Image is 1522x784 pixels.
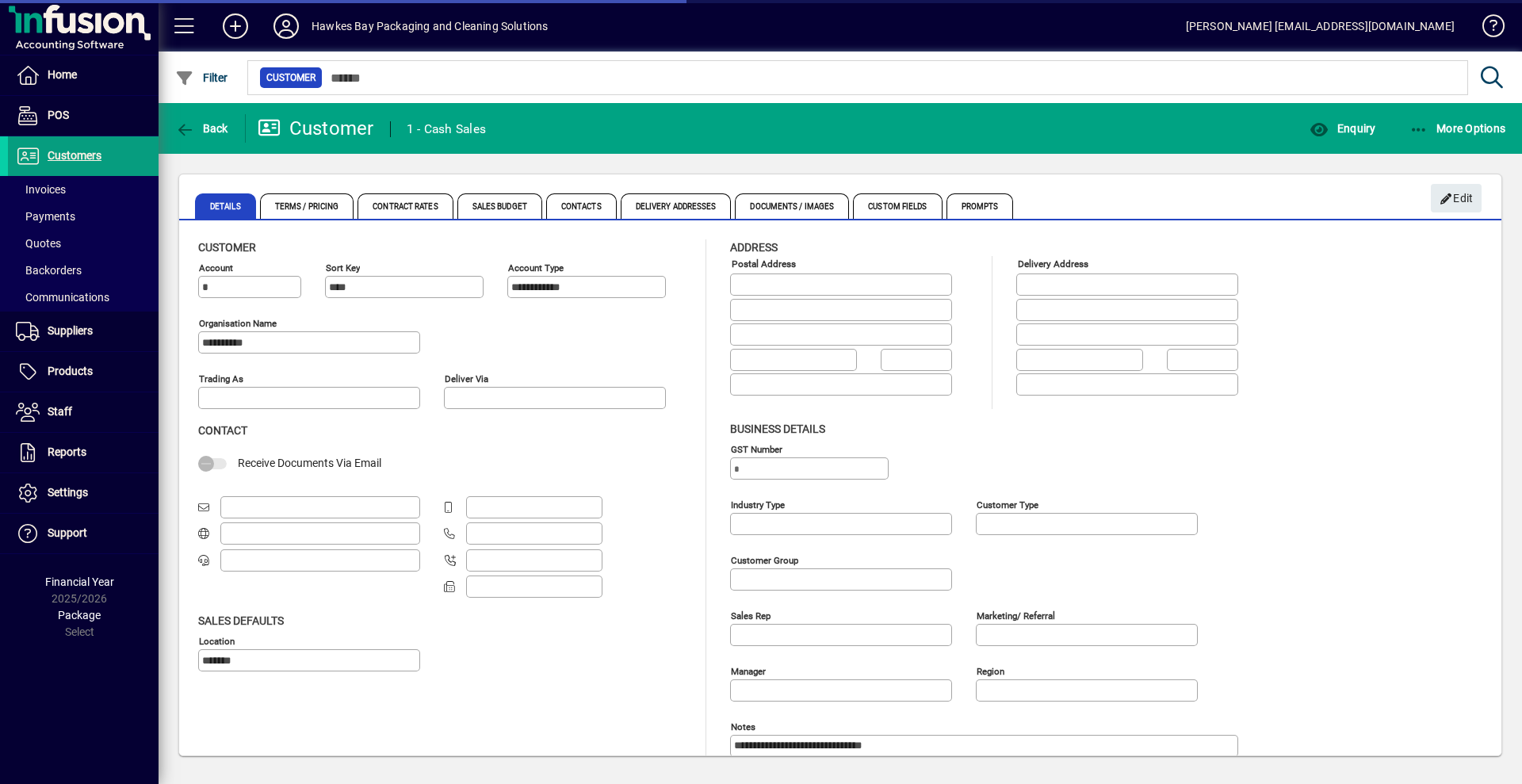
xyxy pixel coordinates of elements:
[8,473,159,513] a: Settings
[731,554,798,565] mat-label: Customer group
[1405,114,1510,143] button: More Options
[8,433,159,472] a: Reports
[171,63,232,92] button: Filter
[195,193,256,219] span: Details
[1431,184,1482,212] button: Edit
[977,610,1055,621] mat-label: Marketing/ Referral
[8,514,159,553] a: Support
[198,614,284,627] span: Sales defaults
[326,262,360,273] mat-label: Sort key
[731,665,766,676] mat-label: Manager
[853,193,942,219] span: Custom Fields
[731,499,785,510] mat-label: Industry type
[8,55,159,95] a: Home
[198,241,256,254] span: Customer
[48,149,101,162] span: Customers
[730,241,778,254] span: Address
[48,109,69,121] span: POS
[8,284,159,311] a: Communications
[1470,3,1502,55] a: Knowledge Base
[735,193,849,219] span: Documents / Images
[45,576,114,588] span: Financial Year
[1409,122,1506,135] span: More Options
[407,117,487,142] div: 1 - Cash Sales
[946,193,1014,219] span: Prompts
[8,176,159,203] a: Invoices
[16,183,66,196] span: Invoices
[199,635,235,646] mat-label: Location
[266,70,315,86] span: Customer
[261,12,312,40] button: Profile
[260,193,354,219] span: Terms / Pricing
[508,262,564,273] mat-label: Account Type
[198,424,247,437] span: Contact
[621,193,732,219] span: Delivery Addresses
[8,257,159,284] a: Backorders
[48,68,77,81] span: Home
[1306,114,1379,143] button: Enquiry
[1440,185,1474,212] span: Edit
[58,609,101,621] span: Package
[48,486,88,499] span: Settings
[48,446,86,458] span: Reports
[445,373,488,384] mat-label: Deliver via
[199,262,233,273] mat-label: Account
[730,423,825,435] span: Business details
[1186,13,1455,39] div: [PERSON_NAME] [EMAIL_ADDRESS][DOMAIN_NAME]
[16,237,61,250] span: Quotes
[8,230,159,257] a: Quotes
[312,13,549,39] div: Hawkes Bay Packaging and Cleaning Solutions
[48,365,93,377] span: Products
[175,122,228,135] span: Back
[210,12,261,40] button: Add
[48,405,72,418] span: Staff
[159,114,246,143] app-page-header-button: Back
[48,526,87,539] span: Support
[8,96,159,136] a: POS
[977,665,1004,676] mat-label: Region
[258,116,374,141] div: Customer
[199,373,243,384] mat-label: Trading as
[358,193,453,219] span: Contract Rates
[1310,122,1375,135] span: Enquiry
[16,210,75,223] span: Payments
[977,499,1038,510] mat-label: Customer type
[48,324,93,337] span: Suppliers
[199,318,277,329] mat-label: Organisation name
[171,114,232,143] button: Back
[731,721,755,732] mat-label: Notes
[457,193,542,219] span: Sales Budget
[8,203,159,230] a: Payments
[731,443,782,454] mat-label: GST Number
[8,352,159,392] a: Products
[16,264,82,277] span: Backorders
[8,312,159,351] a: Suppliers
[16,291,109,304] span: Communications
[238,457,381,469] span: Receive Documents Via Email
[8,392,159,432] a: Staff
[731,610,771,621] mat-label: Sales rep
[546,193,617,219] span: Contacts
[175,71,228,84] span: Filter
